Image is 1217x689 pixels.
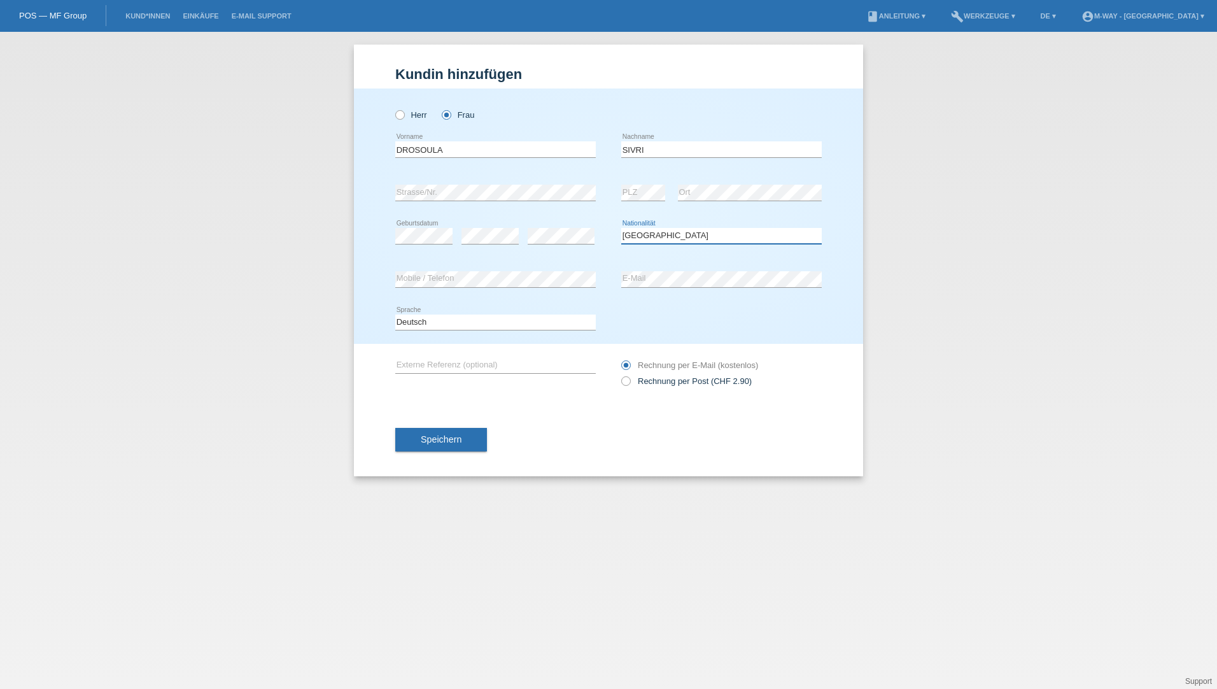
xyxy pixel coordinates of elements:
label: Rechnung per E-Mail (kostenlos) [621,360,758,370]
a: POS — MF Group [19,11,87,20]
button: Speichern [395,428,487,452]
a: E-Mail Support [225,12,298,20]
input: Herr [395,110,404,118]
input: Rechnung per Post (CHF 2.90) [621,376,630,392]
i: account_circle [1081,10,1094,23]
label: Frau [442,110,474,120]
a: bookAnleitung ▾ [860,12,932,20]
label: Herr [395,110,427,120]
i: build [951,10,964,23]
span: Speichern [421,434,461,444]
a: account_circlem-way - [GEOGRAPHIC_DATA] ▾ [1075,12,1211,20]
h1: Kundin hinzufügen [395,66,822,82]
a: Einkäufe [176,12,225,20]
i: book [866,10,879,23]
a: Kund*innen [119,12,176,20]
a: DE ▾ [1034,12,1062,20]
a: Support [1185,677,1212,686]
input: Rechnung per E-Mail (kostenlos) [621,360,630,376]
a: buildWerkzeuge ▾ [945,12,1022,20]
input: Frau [442,110,450,118]
label: Rechnung per Post (CHF 2.90) [621,376,752,386]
